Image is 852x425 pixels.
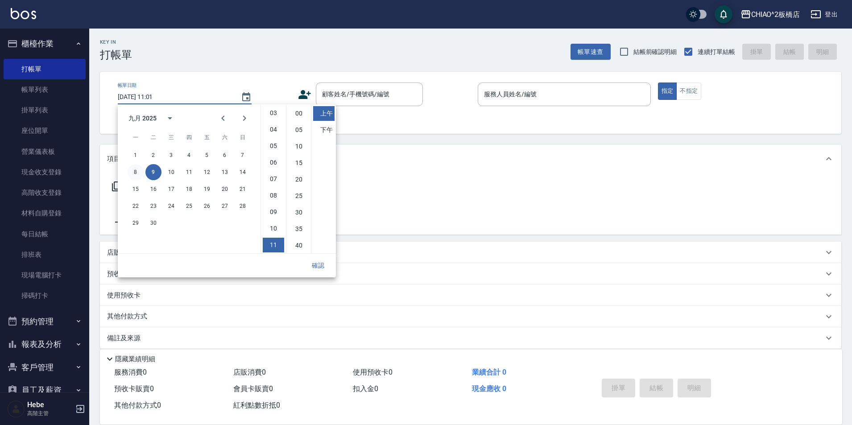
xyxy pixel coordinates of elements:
[288,238,310,253] li: 40 minutes
[217,147,233,163] button: 6
[698,47,735,57] span: 連續打單結帳
[107,248,134,257] p: 店販銷售
[313,106,335,121] li: 上午
[676,83,701,100] button: 不指定
[145,215,161,231] button: 30
[217,164,233,180] button: 13
[288,139,310,154] li: 10 minutes
[181,164,197,180] button: 11
[4,32,86,55] button: 櫃檯作業
[233,384,273,393] span: 會員卡販賣 0
[163,198,179,214] button: 24
[263,106,284,120] li: 3 hours
[4,59,86,79] a: 打帳單
[715,5,732,23] button: save
[217,128,233,146] span: 星期六
[236,87,257,108] button: Choose date, selected date is 2025-09-09
[128,114,157,123] div: 九月 2025
[114,401,161,409] span: 其他付款方式 0
[235,181,251,197] button: 21
[115,355,155,364] p: 隱藏業績明細
[288,123,310,137] li: 5 minutes
[233,401,280,409] span: 紅利點數折抵 0
[145,147,161,163] button: 2
[288,172,310,187] li: 20 minutes
[11,8,36,19] img: Logo
[100,242,841,263] div: 店販銷售
[4,100,86,120] a: 掛單列表
[633,47,677,57] span: 結帳前確認明細
[199,147,215,163] button: 5
[145,181,161,197] button: 16
[807,6,841,23] button: 登出
[4,310,86,333] button: 預約管理
[658,83,677,100] button: 指定
[288,205,310,220] li: 30 minutes
[737,5,804,24] button: CHIAO^2板橋店
[235,147,251,163] button: 7
[263,155,284,170] li: 6 hours
[263,188,284,203] li: 8 hours
[199,164,215,180] button: 12
[234,107,255,129] button: Next month
[107,291,141,300] p: 使用預收卡
[107,154,134,164] p: 項目消費
[4,244,86,265] a: 排班表
[4,203,86,223] a: 材料自購登錄
[181,198,197,214] button: 25
[571,44,611,60] button: 帳單速查
[263,172,284,186] li: 7 hours
[145,164,161,180] button: 9
[286,104,311,253] ul: Select minutes
[4,79,86,100] a: 帳單列表
[472,368,506,376] span: 業績合計 0
[4,120,86,141] a: 座位開單
[311,104,336,253] ul: Select meridiem
[263,205,284,219] li: 9 hours
[27,400,73,409] h5: Hebe
[181,128,197,146] span: 星期四
[263,139,284,153] li: 5 hours
[181,147,197,163] button: 4
[288,189,310,203] li: 25 minutes
[313,123,335,137] li: 下午
[107,312,152,322] p: 其他付款方式
[128,164,144,180] button: 8
[114,368,147,376] span: 服務消費 0
[100,306,841,327] div: 其他付款方式
[107,334,141,343] p: 備註及來源
[4,285,86,306] a: 掃碼打卡
[261,104,286,253] ul: Select hours
[100,285,841,306] div: 使用預收卡
[128,198,144,214] button: 22
[199,198,215,214] button: 26
[235,198,251,214] button: 28
[4,333,86,356] button: 報表及分析
[4,162,86,182] a: 現金收支登錄
[118,82,136,89] label: 帳單日期
[288,222,310,236] li: 35 minutes
[263,122,284,137] li: 4 hours
[159,107,181,129] button: calendar view is open, switch to year view
[4,265,86,285] a: 現場電腦打卡
[118,90,232,104] input: YYYY/MM/DD hh:mm
[27,409,73,417] p: 高階主管
[353,384,378,393] span: 扣入金 0
[263,238,284,252] li: 11 hours
[217,198,233,214] button: 27
[4,379,86,402] button: 員工及薪資
[128,128,144,146] span: 星期一
[163,147,179,163] button: 3
[114,384,154,393] span: 預收卡販賣 0
[288,106,310,121] li: 0 minutes
[128,181,144,197] button: 15
[4,356,86,379] button: 客戶管理
[235,128,251,146] span: 星期日
[100,327,841,349] div: 備註及來源
[100,263,841,285] div: 預收卡販賣
[4,224,86,244] a: 每日結帳
[145,198,161,214] button: 23
[4,141,86,162] a: 營業儀表板
[233,368,266,376] span: 店販消費 0
[288,156,310,170] li: 15 minutes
